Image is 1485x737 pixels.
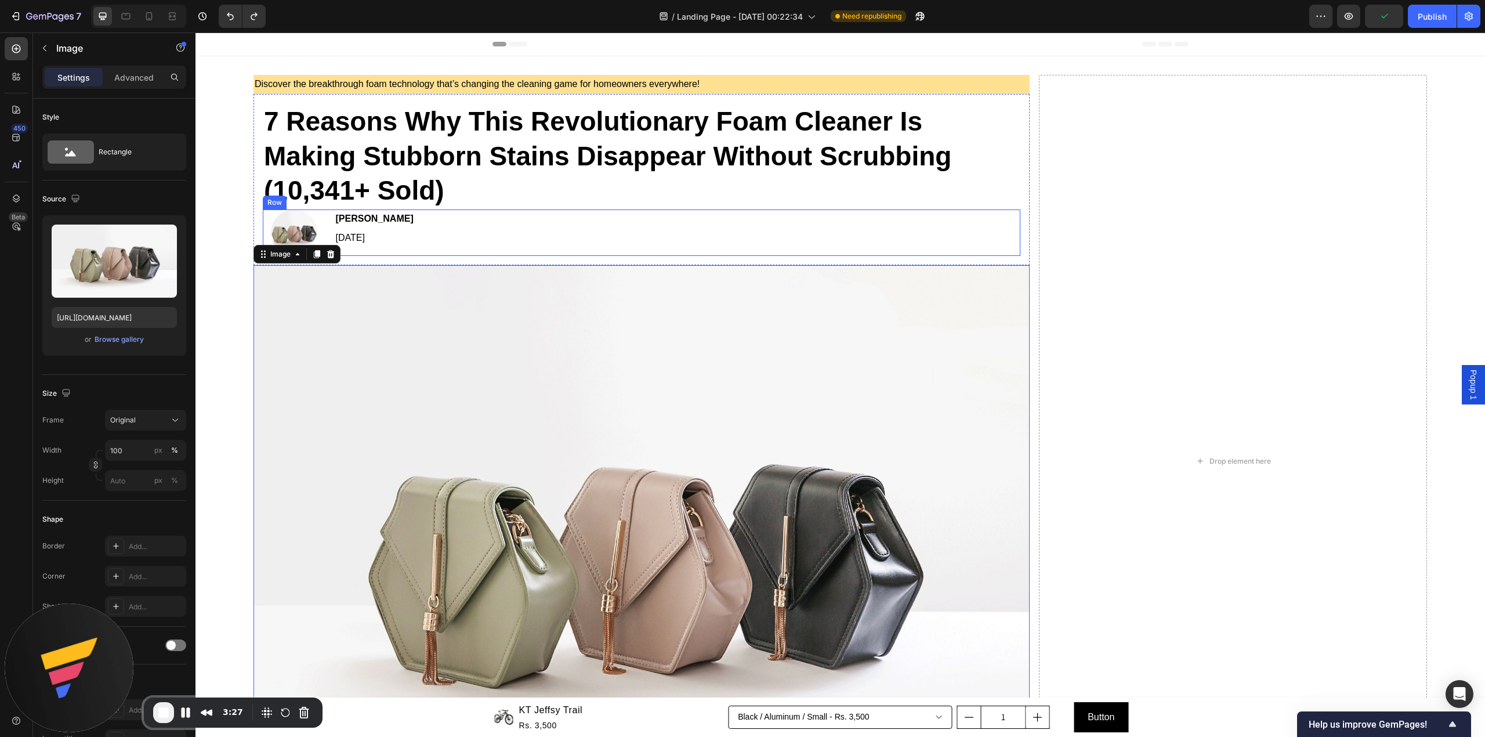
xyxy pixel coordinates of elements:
img: image_demo.jpg [75,177,122,223]
div: Add... [129,541,183,552]
div: Shadow [42,601,69,612]
div: % [171,445,178,456]
div: Style [42,112,59,122]
div: Shape [42,514,63,525]
span: Popup 1 [1272,337,1284,367]
div: px [154,475,162,486]
button: px [168,443,182,457]
button: Original [105,410,186,431]
button: Show survey - Help us improve GemPages! [1309,717,1459,731]
label: Height [42,475,64,486]
div: Undo/Redo [219,5,266,28]
div: % [171,475,178,486]
p: 7 [76,9,81,23]
div: Open Intercom Messenger [1446,680,1473,708]
img: preview-image [52,225,177,298]
span: Need republishing [842,11,901,21]
div: Rich Text Editor. Editing area: main [58,42,834,62]
span: / [672,10,675,23]
div: px [154,445,162,456]
div: Browse gallery [95,334,144,345]
div: Beta [9,212,28,222]
button: 7 [5,5,86,28]
div: 450 [11,124,28,133]
div: Publish [1418,10,1447,23]
h1: KT Jeffsy Trail [323,670,389,686]
span: or [85,333,92,346]
button: decrement [762,674,785,696]
span: Original [110,415,136,425]
p: Image [56,41,155,55]
div: Size [42,386,73,402]
button: Browse gallery [94,334,144,345]
button: Publish [1408,5,1457,28]
input: px% [105,440,186,461]
span: Landing Page - [DATE] 00:22:34 [677,10,803,23]
a: Button [878,670,933,700]
div: Row [70,165,89,175]
div: Add... [129,572,183,582]
button: px [168,474,182,487]
strong: [PERSON_NAME] [140,181,218,191]
input: https://example.com/image.jpg [52,307,177,328]
label: Frame [42,415,64,425]
div: Rs. 3,500 [323,686,389,700]
p: [DATE] [140,197,824,214]
p: Button [892,677,919,693]
input: quantity [785,674,831,696]
input: px% [105,470,186,491]
div: Add... [129,602,183,612]
p: Settings [57,71,90,84]
label: Width [42,445,61,456]
div: Border [42,541,65,551]
button: % [151,474,165,487]
div: Corner [42,571,66,581]
iframe: Design area [195,32,1485,737]
div: Rectangle [99,139,169,165]
button: increment [831,674,854,696]
strong: 7 Reasons Why This Revolutionary Foam Cleaner Is Making Stubborn Stains Disappear Without Scrubbi... [68,74,756,174]
div: Drop element here [1014,424,1075,433]
p: Advanced [114,71,154,84]
div: Image [73,216,97,227]
span: Help us improve GemPages! [1309,719,1446,730]
p: Discover the breakthrough foam technology that’s changing the cleaning game for homeowners everyw... [59,44,833,60]
button: % [151,443,165,457]
div: Source [42,192,82,207]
